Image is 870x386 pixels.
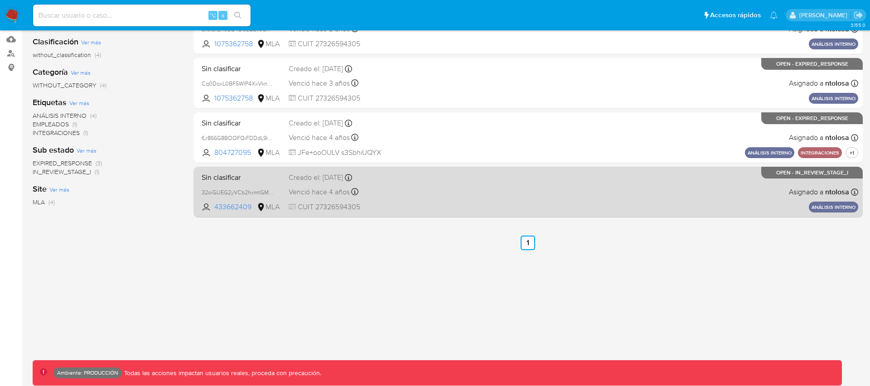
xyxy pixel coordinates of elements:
[222,11,224,19] span: s
[854,10,863,20] a: Salir
[33,10,251,21] input: Buscar usuario o caso...
[57,371,118,375] p: Ambiente: PRODUCCIÓN
[851,21,865,29] span: 3.155.0
[799,11,851,19] p: nicolas.tolosa@mercadolibre.com
[770,11,778,19] a: Notificaciones
[710,10,761,20] span: Accesos rápidos
[209,11,216,19] span: ⌥
[122,369,321,377] p: Todas las acciones impactan usuarios reales, proceda con precaución.
[228,9,247,22] button: search-icon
